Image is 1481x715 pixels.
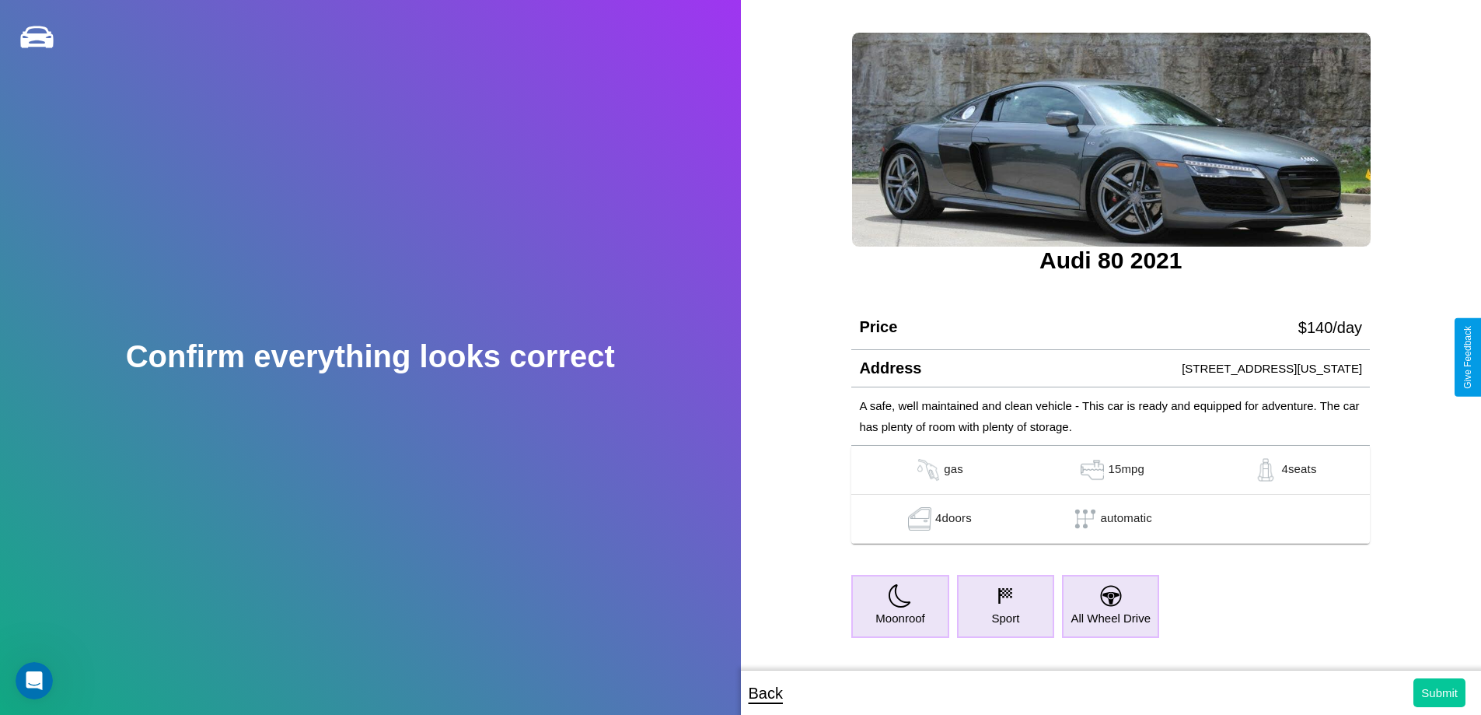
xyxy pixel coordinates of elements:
img: gas [904,507,935,531]
p: A safe, well maintained and clean vehicle - This car is ready and equipped for adventure. The car... [859,395,1362,437]
h4: Address [859,359,921,377]
h4: Price [859,318,897,336]
table: simple table [851,446,1370,544]
p: Back [749,679,783,707]
p: 15 mpg [1108,458,1144,482]
p: 4 seats [1281,458,1316,482]
p: Moonroof [875,608,924,629]
p: All Wheel Drive [1071,608,1151,629]
div: Give Feedback [1462,326,1473,389]
img: gas [1250,458,1281,482]
h3: Audi 80 2021 [851,247,1370,274]
p: Sport [991,608,1019,629]
button: Submit [1413,678,1465,707]
h2: Confirm everything looks correct [126,339,615,374]
p: [STREET_ADDRESS][US_STATE] [1182,358,1362,379]
p: 4 doors [935,507,972,531]
p: gas [944,458,963,482]
p: automatic [1101,507,1152,531]
img: gas [913,458,944,482]
iframe: Intercom live chat [16,662,53,699]
img: gas [1077,458,1108,482]
p: $ 140 /day [1298,314,1362,342]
